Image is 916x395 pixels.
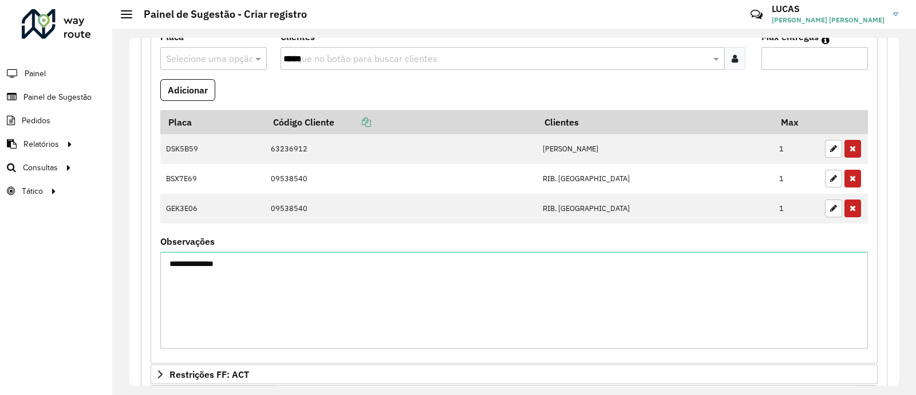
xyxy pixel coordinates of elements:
td: 1 [773,194,819,224]
td: BSX7E69 [160,164,265,194]
span: Restrições FF: ACT [169,370,249,379]
em: Máximo de clientes que serão colocados na mesma rota com os clientes informados [822,36,830,45]
span: Consultas [23,162,58,174]
td: 09538540 [265,194,536,224]
td: [PERSON_NAME] [536,134,773,164]
h3: LUCAS [772,3,885,14]
a: Contato Rápido [744,2,769,27]
td: 1 [773,164,819,194]
th: Placa [160,110,265,134]
span: Relatórios [23,138,59,150]
div: Mapas Sugeridos: Placa-Cliente [151,28,878,364]
td: GEK3E06 [160,194,265,224]
th: Código Cliente [265,110,536,134]
h2: Painel de Sugestão - Criar registro [132,8,307,21]
th: Max [773,110,819,134]
a: Copiar [334,116,371,128]
a: Restrições FF: ACT [151,365,878,384]
span: [PERSON_NAME] [PERSON_NAME] [772,15,885,25]
span: Tático [22,185,43,197]
td: 63236912 [265,134,536,164]
label: Observações [160,234,215,248]
span: Painel de Sugestão [23,91,92,103]
span: Pedidos [22,115,50,127]
td: 09538540 [265,164,536,194]
span: Painel [25,68,46,80]
th: Clientes [536,110,773,134]
td: RIB. [GEOGRAPHIC_DATA] [536,194,773,224]
td: RIB. [GEOGRAPHIC_DATA] [536,164,773,194]
td: DSK5B59 [160,134,265,164]
button: Adicionar [160,79,215,101]
td: 1 [773,134,819,164]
